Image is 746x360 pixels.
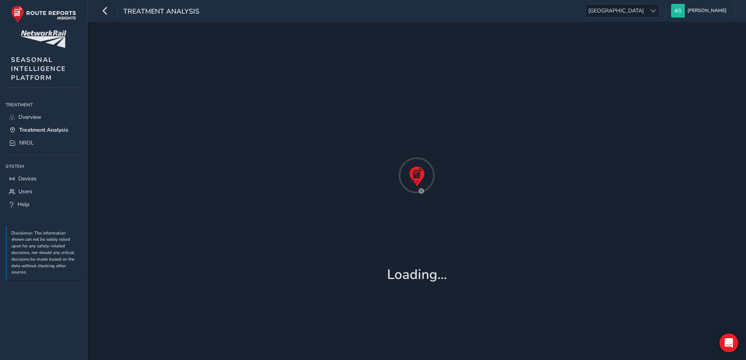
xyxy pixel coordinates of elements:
a: Overview [5,111,82,124]
span: Treatment Analysis [123,7,199,18]
span: Users [18,188,32,195]
p: Disclaimer: The information shown can not be solely relied upon for any safety-related decisions,... [11,230,78,276]
div: System [5,161,82,172]
img: diamond-layout [671,4,685,18]
a: Devices [5,172,82,185]
div: Treatment [5,99,82,111]
span: SEASONAL INTELLIGENCE PLATFORM [11,55,66,82]
span: [PERSON_NAME] [687,4,726,18]
span: Devices [18,175,37,182]
div: Open Intercom Messenger [719,334,738,352]
a: Treatment Analysis [5,124,82,136]
h1: Loading... [387,266,447,283]
span: Treatment Analysis [19,126,68,134]
a: NROL [5,136,82,149]
a: Help [5,198,82,211]
span: Help [18,201,29,208]
span: Overview [18,113,41,121]
img: customer logo [21,30,66,48]
a: Users [5,185,82,198]
span: [GEOGRAPHIC_DATA] [586,4,647,17]
img: rr logo [11,5,76,23]
button: [PERSON_NAME] [671,4,729,18]
span: NROL [19,139,34,146]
